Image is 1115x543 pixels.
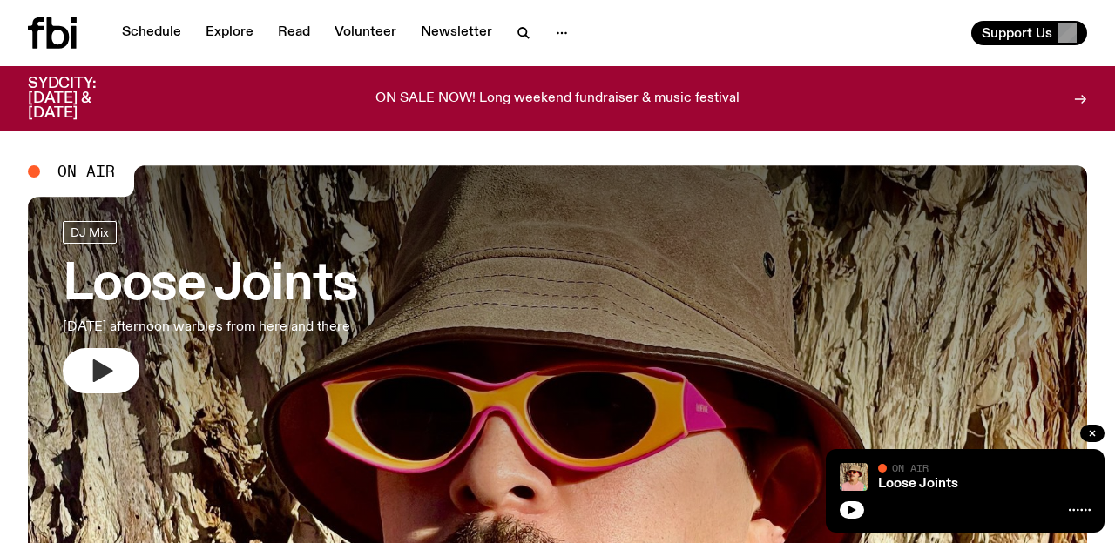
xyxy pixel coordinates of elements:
[878,477,958,491] a: Loose Joints
[71,225,109,238] span: DJ Mix
[410,21,503,45] a: Newsletter
[57,164,115,179] span: On Air
[63,221,358,393] a: Loose Joints[DATE] afternoon warbles from here and there
[63,261,358,310] h3: Loose Joints
[267,21,321,45] a: Read
[375,91,740,107] p: ON SALE NOW! Long weekend fundraiser & music festival
[63,221,117,244] a: DJ Mix
[195,21,264,45] a: Explore
[982,25,1052,41] span: Support Us
[892,462,929,473] span: On Air
[840,463,868,491] img: Tyson stands in front of a paperbark tree wearing orange sunglasses, a suede bucket hat and a pin...
[111,21,192,45] a: Schedule
[324,21,407,45] a: Volunteer
[63,317,358,338] p: [DATE] afternoon warbles from here and there
[971,21,1087,45] button: Support Us
[28,77,139,121] h3: SYDCITY: [DATE] & [DATE]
